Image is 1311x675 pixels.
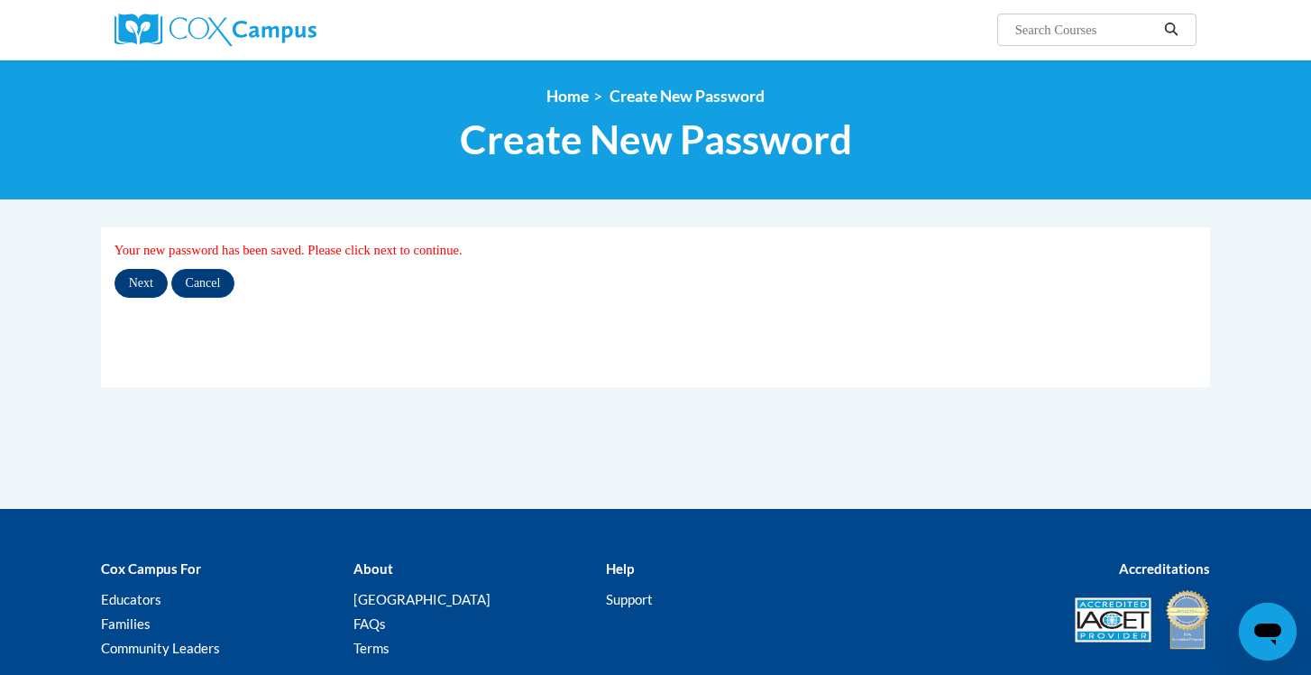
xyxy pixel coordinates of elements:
[1158,19,1185,41] button: Search
[606,560,634,577] b: Help
[1075,597,1151,643] img: Accredited IACET® Provider
[115,14,457,46] a: Cox Campus
[101,591,161,607] a: Educators
[353,640,390,656] a: Terms
[353,560,393,577] b: About
[1165,588,1210,652] img: IDA® Accredited
[115,14,316,46] img: Cox Campus
[1013,19,1158,41] input: Search Courses
[610,87,765,106] span: Create New Password
[1119,560,1210,577] b: Accreditations
[101,560,201,577] b: Cox Campus For
[101,640,220,656] a: Community Leaders
[460,116,852,163] span: Create New Password
[353,591,490,607] a: [GEOGRAPHIC_DATA]
[171,269,235,298] input: Cancel
[101,615,151,632] a: Families
[115,269,168,298] input: Next
[546,87,589,106] a: Home
[1239,603,1297,661] iframe: Button to launch messaging window
[606,591,653,607] a: Support
[115,243,463,257] span: Your new password has been saved. Please click next to continue.
[353,615,386,632] a: FAQs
